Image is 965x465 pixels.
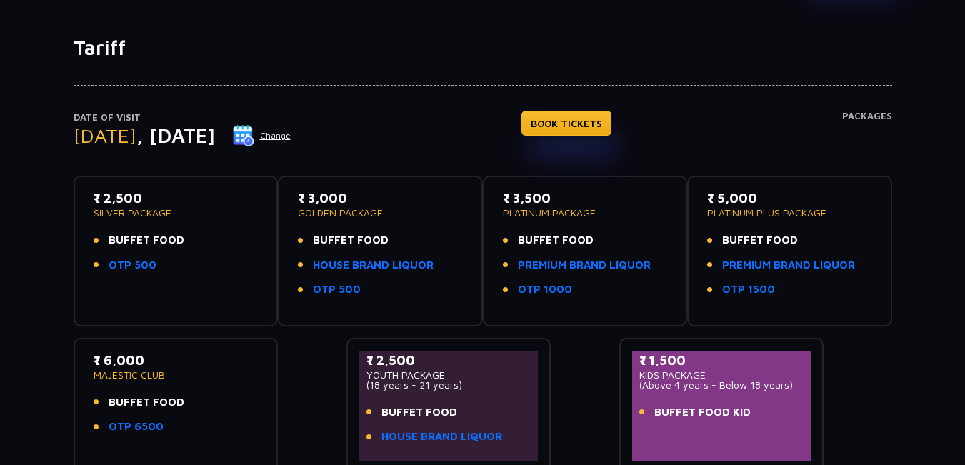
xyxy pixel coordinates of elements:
[366,351,531,370] p: ₹ 2,500
[298,208,463,218] p: GOLDEN PACKAGE
[707,208,872,218] p: PLATINUM PLUS PACKAGE
[381,404,457,421] span: BUFFET FOOD
[109,232,184,249] span: BUFFET FOOD
[109,257,156,274] a: OTP 500
[842,111,892,162] h4: Packages
[722,232,798,249] span: BUFFET FOOD
[313,257,434,274] a: HOUSE BRAND LIQUOR
[521,111,611,136] a: BOOK TICKETS
[503,208,668,218] p: PLATINUM PACKAGE
[722,281,775,298] a: OTP 1500
[74,36,892,60] h1: Tariff
[313,232,389,249] span: BUFFET FOOD
[298,189,463,208] p: ₹ 3,000
[74,124,136,147] span: [DATE]
[94,208,259,218] p: SILVER PACKAGE
[94,189,259,208] p: ₹ 2,500
[639,351,804,370] p: ₹ 1,500
[503,189,668,208] p: ₹ 3,500
[654,404,751,421] span: BUFFET FOOD KID
[722,257,855,274] a: PREMIUM BRAND LIQUOR
[366,370,531,380] p: YOUTH PACKAGE
[94,351,259,370] p: ₹ 6,000
[518,257,651,274] a: PREMIUM BRAND LIQUOR
[94,370,259,380] p: MAJESTIC CLUB
[518,232,594,249] span: BUFFET FOOD
[136,124,215,147] span: , [DATE]
[639,380,804,390] p: (Above 4 years - Below 18 years)
[109,394,184,411] span: BUFFET FOOD
[518,281,572,298] a: OTP 1000
[109,419,164,435] a: OTP 6500
[74,111,291,125] p: Date of Visit
[366,380,531,390] p: (18 years - 21 years)
[381,429,502,445] a: HOUSE BRAND LIQUOR
[232,124,291,147] button: Change
[313,281,361,298] a: OTP 500
[639,370,804,380] p: KIDS PACKAGE
[707,189,872,208] p: ₹ 5,000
